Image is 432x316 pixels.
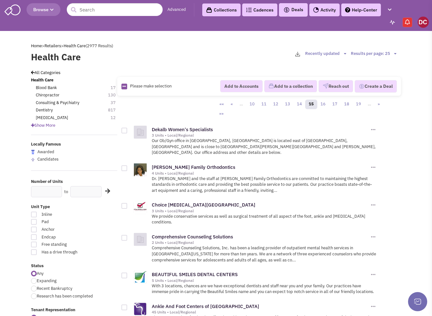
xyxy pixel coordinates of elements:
[202,4,241,16] a: Collections
[37,234,91,240] span: Endcap
[31,204,117,210] label: Unit Type
[283,6,290,14] img: icon-deals.svg
[130,83,172,89] span: Please make selection
[246,8,252,12] img: Cadences_logo.png
[374,100,383,109] a: »
[36,85,57,91] a: Blood Bank
[152,133,369,138] div: 3 Units • Local/Regional
[341,100,353,109] a: 18
[345,7,350,12] img: help.png
[108,107,122,113] span: 817
[418,17,429,28] img: David Conn
[152,240,369,245] div: 2 Units • Local/Regional
[352,100,365,109] a: 19
[44,43,61,49] a: Retailers
[31,150,35,154] img: locallyfamous-largeicon.png
[329,100,341,109] a: 17
[216,100,228,109] a: ««
[242,4,277,16] a: Cadences
[264,80,317,92] button: Add to a collection
[319,80,353,92] button: Reach out
[111,100,122,106] span: 37
[61,43,64,49] span: >
[313,7,319,13] img: Activity.png
[37,212,91,218] span: Inline
[42,43,44,49] span: >
[282,100,294,109] a: 13
[152,245,376,263] p: Comprehensive Counseling Solutions, Inc. has been a leading provider of outpatient mental health ...
[37,149,54,154] span: Awarded
[36,115,68,121] a: [MEDICAL_DATA]
[152,303,259,309] a: Ankle And Foot Centers of [GEOGRAPHIC_DATA]
[31,141,117,147] label: Locally Famous
[341,4,381,16] a: Help-Center
[37,286,72,291] span: Recent Bankruptcy
[31,51,180,64] label: Health Care
[36,107,53,113] a: Dentistry
[4,3,20,15] img: SmartAdmin
[37,227,91,233] span: Anchor
[121,84,127,89] img: Rectangle.png
[152,214,376,225] p: We provide conservative services as well as surgical treatment of all aspect of the foot, ankle a...
[152,234,233,240] a: Comprehensive Counseling Solutions
[31,77,53,83] a: Health Care
[152,283,376,295] p: With 3 locations, chances are we have exceptional dentists and staff near you and your family. Ou...
[152,208,369,214] div: 3 Units • Local/Regional
[37,271,43,276] span: Any
[31,70,60,75] a: All Categories
[86,43,113,49] span: (2977 Results)
[152,278,369,283] div: 5 Units • Local/Regional
[282,6,305,14] button: Deals
[227,100,236,109] a: «
[236,100,246,109] a: …
[270,100,282,109] a: 12
[268,83,274,89] img: icon-collection-lavender.png
[37,242,91,248] span: Free standing
[111,115,122,121] span: 12
[33,7,54,12] span: Browse
[31,158,35,162] img: locallyfamous-upvote.png
[64,189,68,195] label: to
[37,249,91,255] span: Has a drive through
[27,3,60,16] button: Browse
[355,80,397,93] button: Create a Deal
[152,138,376,156] p: Our Ob/Gyn office in [GEOGRAPHIC_DATA], [GEOGRAPHIC_DATA] is located east of [GEOGRAPHIC_DATA], [...
[167,7,186,13] a: Advanced
[31,179,117,185] label: Number of Units
[101,187,109,195] div: Search Nearby
[206,7,212,13] img: icon-collection-lavender-black.svg
[111,85,122,91] span: 17
[36,92,59,98] a: Chiropractor
[37,219,91,225] span: Pad
[108,92,122,98] span: 130
[64,43,86,49] a: Health Care
[220,80,263,92] button: Add to Accounts
[309,4,340,16] a: Activity
[216,109,227,119] a: »»
[323,83,328,89] img: VectorPaper_Plane.png
[152,310,369,315] div: 45 Units • Local/Regional
[37,156,58,162] span: Candidates
[293,100,305,109] a: 14
[31,263,117,269] label: Status
[295,52,300,56] img: download-2-24.png
[152,171,369,176] div: 4 Units • Local/Regional
[37,278,57,283] span: Expanding
[37,293,93,299] span: Research has been completed
[283,7,303,12] span: Deals
[67,3,163,16] input: Search
[152,202,255,208] a: Choice [MEDICAL_DATA][GEOGRAPHIC_DATA]
[31,43,42,49] a: Home
[31,307,117,313] label: Tenant Representation
[364,100,374,109] a: …
[246,100,258,109] a: 10
[36,100,79,106] a: Consulting & Psychiatry
[31,123,55,128] span: Show More
[305,100,317,109] a: 15
[152,271,238,277] a: BEAUTIFUL SMILES DENTAL CENTERS
[258,100,270,109] a: 11
[152,164,235,170] a: [PERSON_NAME] Family Orthodontics
[317,100,329,109] a: 16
